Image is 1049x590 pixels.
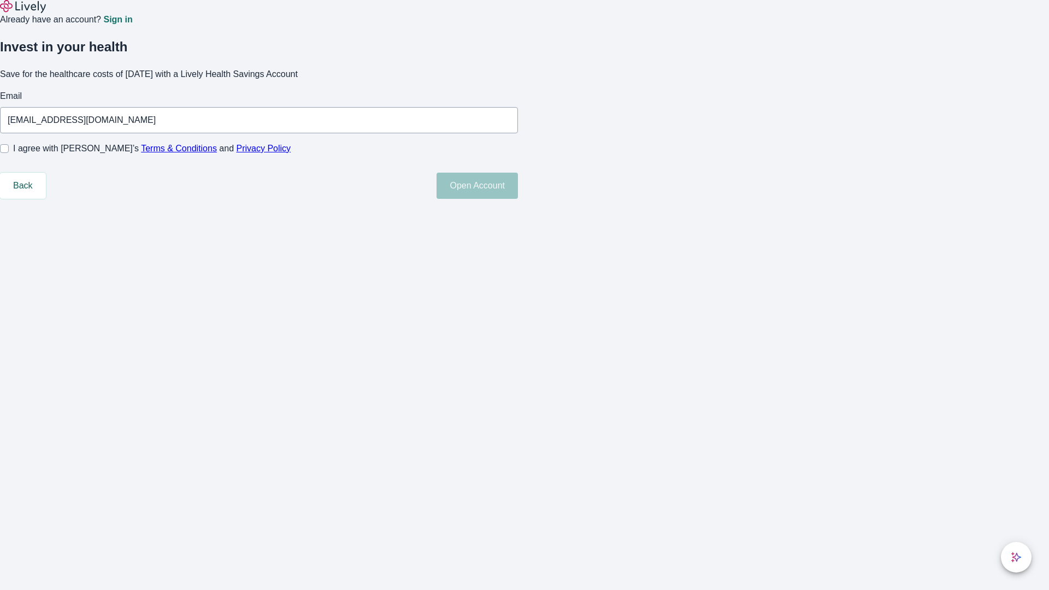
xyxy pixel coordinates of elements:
button: chat [1001,542,1032,573]
a: Sign in [103,15,132,24]
a: Terms & Conditions [141,144,217,153]
a: Privacy Policy [237,144,291,153]
span: I agree with [PERSON_NAME]’s and [13,142,291,155]
svg: Lively AI Assistant [1011,552,1022,563]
